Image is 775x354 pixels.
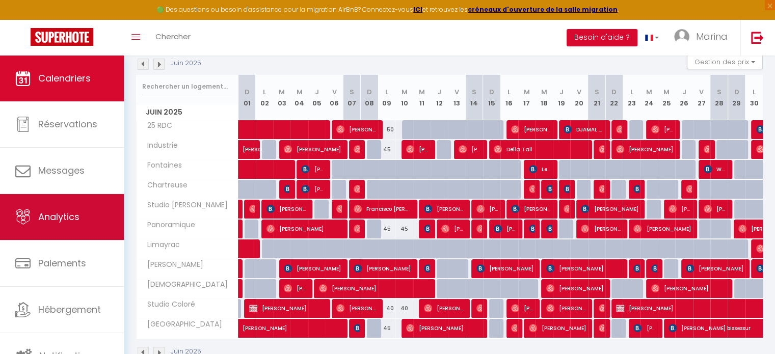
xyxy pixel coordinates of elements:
span: [PERSON_NAME] [336,298,377,318]
span: [PERSON_NAME] [686,179,691,199]
span: Studio [PERSON_NAME] [138,200,230,211]
a: [PERSON_NAME] [238,319,256,338]
button: Ouvrir le widget de chat LiveChat [8,4,39,35]
span: Della Tall [494,140,586,159]
span: Réservations [38,118,97,130]
th: 19 [553,75,570,120]
div: 45 [395,220,413,238]
th: 24 [640,75,658,120]
span: [PERSON_NAME] [599,179,604,199]
span: [PERSON_NAME] [406,140,429,159]
span: [PERSON_NAME] [354,259,411,278]
img: logout [751,31,764,44]
th: 09 [378,75,395,120]
span: [PERSON_NAME] [633,179,639,199]
span: [PERSON_NAME] [354,179,359,199]
abbr: V [332,87,337,97]
span: [PERSON_NAME] [564,179,569,199]
span: [PERSON_NAME] [138,259,206,270]
span: [PERSON_NAME] [476,219,482,238]
span: Analytics [38,210,79,223]
span: Limayrac [138,239,182,251]
span: 25 RDC [138,120,176,131]
span: [PERSON_NAME] [546,219,552,238]
span: [PERSON_NAME] [633,259,639,278]
span: [PERSON_NAME] [424,199,464,219]
span: [PERSON_NAME] [284,279,307,298]
span: [PERSON_NAME] [424,259,430,278]
th: 15 [483,75,500,120]
span: Chercher [155,31,191,42]
abbr: L [263,87,266,97]
span: [PERSON_NAME] [669,199,691,219]
span: [PERSON_NAME] [476,259,534,278]
abbr: M [419,87,425,97]
span: [PERSON_NAME] [284,179,289,199]
abbr: M [541,87,547,97]
th: 16 [500,75,518,120]
th: 26 [675,75,692,120]
img: ... [674,29,689,44]
abbr: M [524,87,530,97]
abbr: S [350,87,354,97]
abbr: D [489,87,494,97]
th: 21 [588,75,605,120]
abbr: V [699,87,704,97]
abbr: M [646,87,652,97]
th: 30 [745,75,763,120]
span: [PERSON_NAME] [284,140,341,159]
abbr: L [753,87,756,97]
span: [DEMOGRAPHIC_DATA] [138,279,230,290]
span: [PERSON_NAME] [581,219,621,238]
span: [PERSON_NAME] [266,219,341,238]
input: Rechercher un logement... [142,77,232,96]
span: Industrie [138,140,180,151]
span: [PERSON_NAME] [511,298,534,318]
abbr: D [245,87,250,97]
span: Marina [696,30,728,43]
th: 28 [710,75,728,120]
span: [PERSON_NAME] [336,120,377,139]
th: 17 [518,75,536,120]
span: [PERSON_NAME] [529,318,586,338]
th: 08 [361,75,378,120]
a: [PERSON_NAME] [238,259,244,279]
span: [PERSON_NAME] [354,318,359,338]
span: [PERSON_NAME] [651,279,726,298]
th: 29 [728,75,745,120]
abbr: S [717,87,721,97]
abbr: M [279,87,285,97]
abbr: S [472,87,476,97]
span: [PERSON_NAME] [511,199,551,219]
span: [PERSON_NAME] [424,298,464,318]
span: [PERSON_NAME] [406,318,481,338]
span: [PERSON_NAME] [651,120,674,139]
span: [PERSON_NAME] [546,259,621,278]
span: [PERSON_NAME] [511,120,551,139]
abbr: D [367,87,372,97]
abbr: J [682,87,686,97]
span: Whaap [PERSON_NAME] [704,159,727,179]
span: [PERSON_NAME] [633,219,691,238]
span: [GEOGRAPHIC_DATA] [138,319,225,330]
th: 12 [431,75,448,120]
span: [PERSON_NAME] [704,140,709,159]
span: [PERSON_NAME] [476,199,499,219]
img: Super Booking [31,28,93,46]
span: [PERSON_NAME] [441,219,464,238]
th: 02 [256,75,273,120]
span: [PERSON_NAME] [PERSON_NAME] [651,259,657,278]
a: créneaux d'ouverture de la salle migration [468,5,618,14]
span: [PERSON_NAME] [249,199,255,219]
button: Besoin d'aide ? [567,29,637,46]
span: Chartreuse [138,180,190,191]
abbr: M [663,87,670,97]
th: 13 [448,75,465,120]
abbr: D [611,87,617,97]
span: [PERSON_NAME] [284,259,341,278]
span: [PERSON_NAME] [301,179,324,199]
span: [PERSON_NAME] [266,199,307,219]
th: 18 [536,75,553,120]
span: [PERSON_NAME] [243,134,266,154]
